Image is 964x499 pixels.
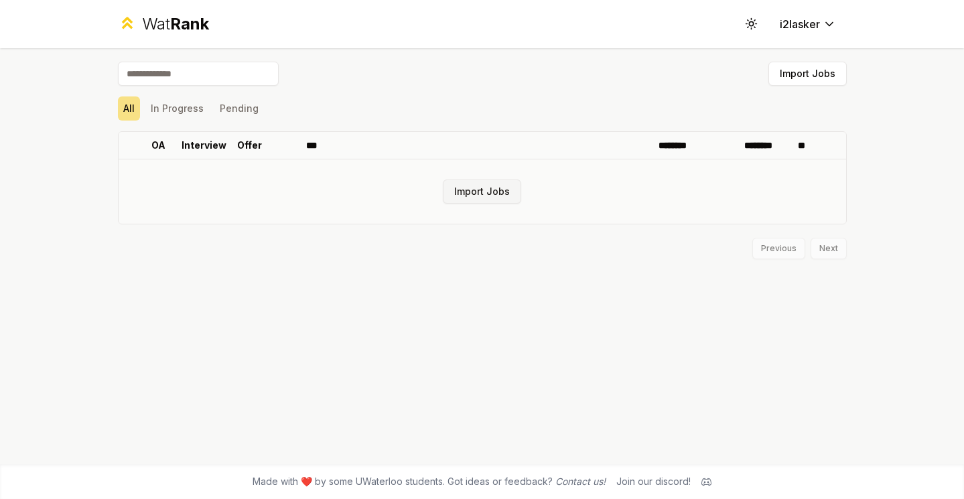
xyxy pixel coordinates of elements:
a: WatRank [118,13,210,35]
div: Wat [142,13,209,35]
p: Offer [237,139,262,152]
span: Rank [170,14,209,33]
button: All [118,96,140,121]
span: Made with ❤️ by some UWaterloo students. Got ideas or feedback? [253,475,606,488]
p: Interview [182,139,226,152]
p: OA [151,139,165,152]
button: Import Jobs [768,62,847,86]
div: Join our discord! [616,475,691,488]
button: Import Jobs [443,180,521,204]
a: Contact us! [555,476,606,487]
span: i2lasker [780,16,820,32]
button: i2lasker [769,12,847,36]
button: In Progress [145,96,209,121]
button: Pending [214,96,264,121]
